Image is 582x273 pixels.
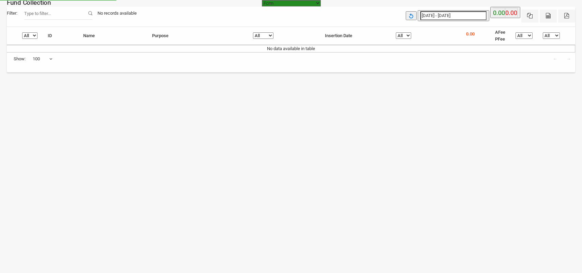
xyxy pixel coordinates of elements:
[495,36,505,43] li: PFee
[540,10,557,22] button: CSV
[505,8,517,18] label: 0.00
[43,27,78,45] th: ID
[24,7,92,20] input: Filter:
[490,7,520,18] button: 0.00 0.00
[33,56,53,62] span: 100
[521,10,538,22] button: Excel
[549,52,562,65] a: ←
[562,52,575,65] a: →
[92,7,142,20] div: No records available
[495,29,505,36] li: AFee
[78,27,147,45] th: Name
[14,56,26,62] span: Show:
[7,45,575,52] td: No data available in table
[32,52,53,65] span: 100
[466,31,475,37] p: 0.00
[147,27,248,45] th: Purpose
[320,27,391,45] th: Insertion Date
[493,8,505,18] label: 0.00
[558,10,575,22] button: Pdf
